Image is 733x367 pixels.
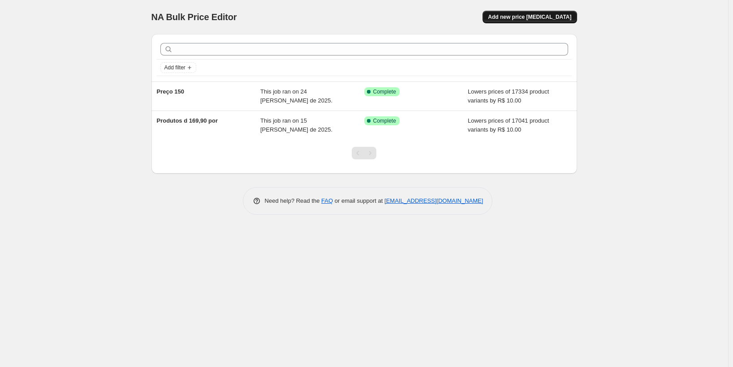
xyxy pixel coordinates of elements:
[384,197,483,204] a: [EMAIL_ADDRESS][DOMAIN_NAME]
[468,88,549,104] span: Lowers prices of 17334 product variants by R$ 10.00
[260,88,332,104] span: This job ran on 24 [PERSON_NAME] de 2025.
[157,88,184,95] span: Preço 150
[373,88,396,95] span: Complete
[483,11,577,23] button: Add new price [MEDICAL_DATA]
[352,147,376,159] nav: Pagination
[321,197,333,204] a: FAQ
[151,12,237,22] span: NA Bulk Price Editor
[333,197,384,204] span: or email support at
[468,117,549,133] span: Lowers prices of 17041 product variants by R$ 10.00
[373,117,396,124] span: Complete
[164,64,185,71] span: Add filter
[488,13,571,21] span: Add new price [MEDICAL_DATA]
[265,197,322,204] span: Need help? Read the
[260,117,332,133] span: This job ran on 15 [PERSON_NAME] de 2025.
[157,117,218,124] span: Produtos d 169,90 por
[160,62,196,73] button: Add filter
